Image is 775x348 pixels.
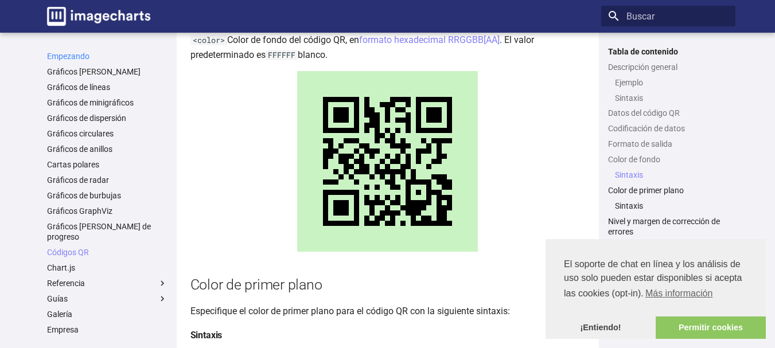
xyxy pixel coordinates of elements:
[47,190,168,201] a: Gráficos de burbujas
[546,239,766,339] div: consentimiento de cookies
[608,201,729,211] nav: Color de primer plano
[564,259,742,298] font: El soporte de chat en línea y los análisis de uso solo pueden estar disponibles si acepta las coo...
[47,144,112,154] font: Gráficos de anillos
[608,216,729,237] a: Nivel y margen de corrección de errores
[227,34,359,45] font: Color de fondo del código QR, en
[679,323,743,332] font: Permitir cookies
[608,108,729,118] a: Datos del código QR
[47,175,109,185] font: Gráficos de radar
[601,46,735,237] nav: Tabla de contenido
[546,316,656,339] a: Descartar el mensaje de cookies
[298,49,328,60] font: blanco.
[47,7,150,26] img: logo
[608,139,672,148] font: Formato de salida
[47,52,89,61] font: Empezando
[47,263,75,272] font: Chart.js
[190,34,534,60] font: . El valor predeterminado es
[608,124,685,133] font: Codificación de datos
[615,170,643,179] font: Sintaxis
[297,71,478,252] img: cuadro
[608,139,729,149] a: Formato de salida
[615,93,643,103] font: Sintaxis
[47,83,110,92] font: Gráficos de líneas
[615,93,729,103] a: Sintaxis
[608,170,729,180] nav: Color de fondo
[190,330,223,341] font: Sintaxis
[608,77,729,103] nav: Descripción general
[47,248,89,257] font: Códigos QR
[47,206,168,216] a: Gráficos GraphViz
[190,276,322,293] font: Color de primer plano
[359,34,500,45] a: formato hexadecimal RRGGBB[AA]
[608,47,678,56] font: Tabla de contenido
[47,325,79,334] font: Empresa
[615,201,729,211] a: Sintaxis
[47,114,126,123] font: Gráficos de dispersión
[656,316,766,339] a: permitir cookies
[47,222,151,241] font: Gráficos [PERSON_NAME] de progreso
[47,128,168,139] a: Gráficos circulares
[190,35,227,45] code: <color>
[42,2,155,30] a: Documentación de gráficos de imágenes
[615,78,643,87] font: Ejemplo
[47,67,141,76] font: Gráficos [PERSON_NAME]
[615,201,643,210] font: Sintaxis
[47,279,85,288] font: Referencia
[47,113,168,123] a: Gráficos de dispersión
[644,285,715,302] a: Obtenga más información sobre las cookies
[608,123,729,134] a: Codificación de datos
[615,170,729,180] a: Sintaxis
[47,206,112,216] font: Gráficos GraphViz
[47,51,168,61] a: Empezando
[47,82,168,92] a: Gráficos de líneas
[47,294,68,303] font: Guías
[47,67,168,77] a: Gráficos [PERSON_NAME]
[608,217,720,236] font: Nivel y margen de corrección de errores
[266,50,298,60] code: FFFFFF
[47,310,72,319] font: Galería
[47,309,168,319] a: Galería
[47,98,134,107] font: Gráficos de minigráficos
[608,62,677,72] font: Descripción general
[47,191,121,200] font: Gráficos de burbujas
[47,144,168,154] a: Gráficos de anillos
[47,324,168,335] a: Empresa
[47,263,168,273] a: Chart.js
[47,221,168,242] a: Gráficos [PERSON_NAME] de progreso
[580,323,621,332] font: ¡Entiendo!
[47,159,168,170] a: Cartas polares
[601,6,735,26] input: Buscar
[608,185,729,195] a: Color de primer plano
[615,77,729,88] a: Ejemplo
[190,306,510,316] font: Especifique el color de primer plano para el código QR con la siguiente sintaxis:
[47,175,168,185] a: Gráficos de radar
[47,247,168,257] a: Códigos QR
[47,129,114,138] font: Gráficos circulares
[47,160,99,169] font: Cartas polares
[608,155,660,164] font: Color de fondo
[608,154,729,165] a: Color de fondo
[47,97,168,108] a: Gráficos de minigráficos
[645,288,712,298] font: Más información
[608,108,680,118] font: Datos del código QR
[608,62,729,72] a: Descripción general
[608,186,684,195] font: Color de primer plano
